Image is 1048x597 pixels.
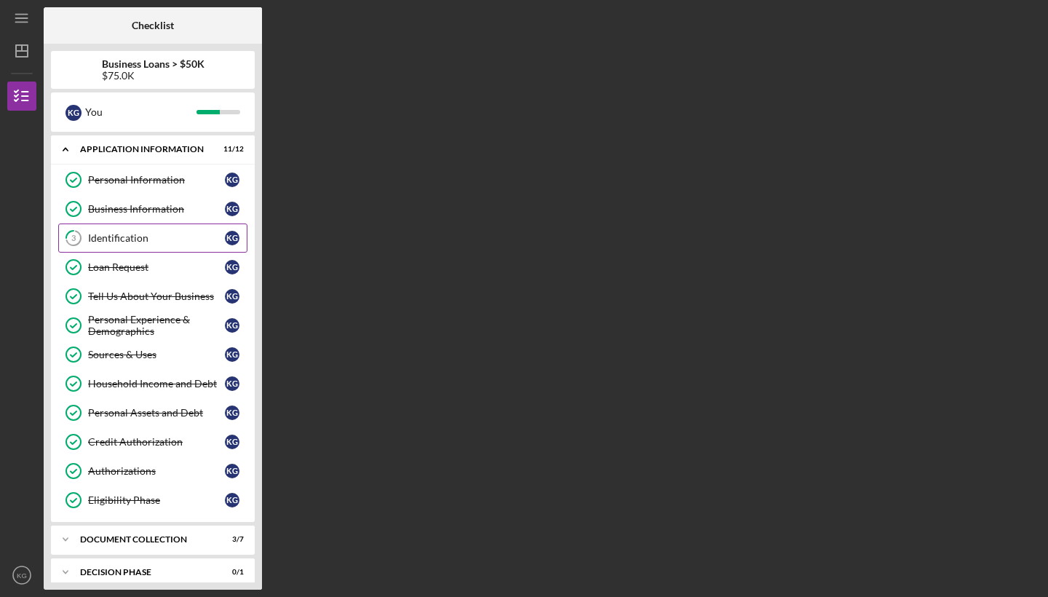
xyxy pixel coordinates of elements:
button: KG [7,561,36,590]
div: Identification [88,232,225,244]
div: Eligibility Phase [88,494,225,506]
div: Loan Request [88,261,225,273]
div: K G [225,289,239,304]
a: Personal Assets and DebtKG [58,398,247,427]
div: K G [225,376,239,391]
div: K G [225,260,239,274]
a: Credit AuthorizationKG [58,427,247,456]
a: Business InformationKG [58,194,247,224]
div: Document Collection [80,535,207,544]
div: K G [225,231,239,245]
text: KG [17,572,27,580]
div: K G [225,318,239,333]
div: K G [225,435,239,449]
a: Personal Experience & DemographicsKG [58,311,247,340]
a: Personal InformationKG [58,165,247,194]
div: You [85,100,196,124]
div: 0 / 1 [218,568,244,577]
div: K G [225,464,239,478]
a: Eligibility PhaseKG [58,486,247,515]
a: Household Income and DebtKG [58,369,247,398]
div: Application Information [80,145,207,154]
div: Personal Information [88,174,225,186]
div: Household Income and Debt [88,378,225,390]
div: Tell Us About Your Business [88,290,225,302]
div: $75.0K [102,70,205,82]
div: K G [225,173,239,187]
b: Checklist [132,20,174,31]
div: K G [225,493,239,507]
div: Personal Assets and Debt [88,407,225,419]
div: K G [225,202,239,216]
div: Sources & Uses [88,349,225,360]
div: 11 / 12 [218,145,244,154]
div: K G [225,347,239,362]
div: K G [225,406,239,420]
a: 3IdentificationKG [58,224,247,253]
tspan: 3 [71,234,76,243]
div: Personal Experience & Demographics [88,314,225,337]
a: Sources & UsesKG [58,340,247,369]
div: 3 / 7 [218,535,244,544]
a: AuthorizationsKG [58,456,247,486]
div: Credit Authorization [88,436,225,448]
a: Tell Us About Your BusinessKG [58,282,247,311]
div: K G [65,105,82,121]
div: Authorizations [88,465,225,477]
div: Decision Phase [80,568,207,577]
a: Loan RequestKG [58,253,247,282]
div: Business Information [88,203,225,215]
b: Business Loans > $50K [102,58,205,70]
